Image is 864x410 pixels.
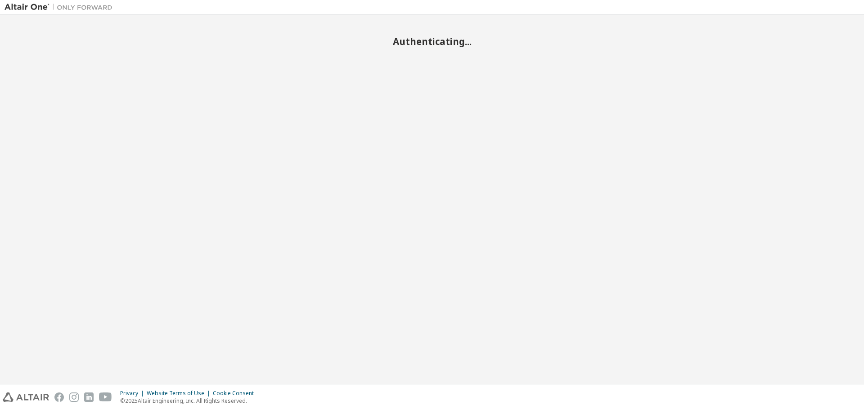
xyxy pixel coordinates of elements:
div: Website Terms of Use [147,390,213,397]
h2: Authenticating... [4,36,859,47]
img: instagram.svg [69,392,79,402]
img: youtube.svg [99,392,112,402]
img: altair_logo.svg [3,392,49,402]
div: Privacy [120,390,147,397]
img: Altair One [4,3,117,12]
div: Cookie Consent [213,390,259,397]
p: © 2025 Altair Engineering, Inc. All Rights Reserved. [120,397,259,405]
img: linkedin.svg [84,392,94,402]
img: facebook.svg [54,392,64,402]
